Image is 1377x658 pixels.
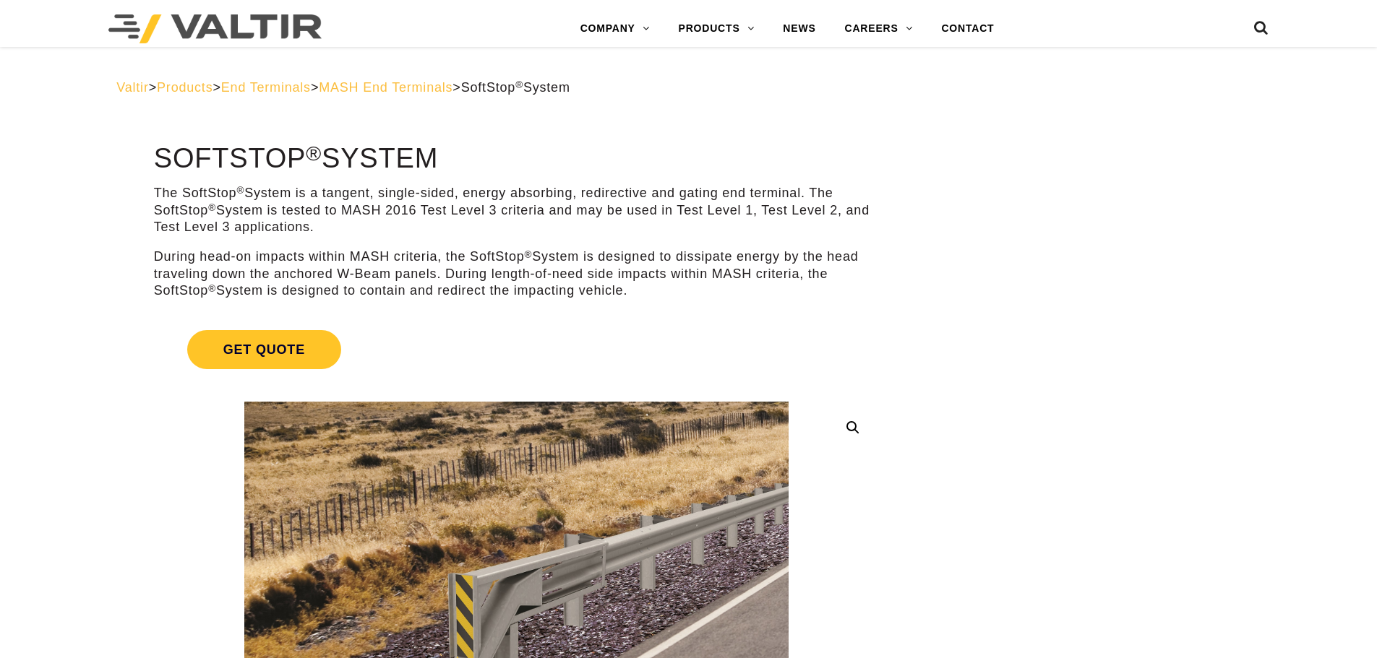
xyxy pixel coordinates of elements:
[187,330,341,369] span: Get Quote
[208,283,216,294] sup: ®
[306,142,322,165] sup: ®
[154,313,879,386] a: Get Quote
[515,79,523,90] sup: ®
[768,14,830,43] a: NEWS
[116,79,1261,96] div: > > > >
[154,185,879,235] p: The SoftStop System is a tangent, single-sided, energy absorbing, redirective and gating end term...
[831,14,927,43] a: CAREERS
[221,80,311,95] a: End Terminals
[116,80,148,95] a: Valtir
[108,14,322,43] img: Valtir
[236,185,244,196] sup: ®
[927,14,1008,43] a: CONTACT
[664,14,769,43] a: PRODUCTS
[154,248,879,299] p: During head-on impacts within MASH criteria, the SoftStop System is designed to dissipate energy ...
[525,249,533,260] sup: ®
[157,80,213,95] a: Products
[319,80,452,95] a: MASH End Terminals
[461,80,570,95] span: SoftStop System
[566,14,664,43] a: COMPANY
[208,202,216,213] sup: ®
[154,144,879,174] h1: SoftStop System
